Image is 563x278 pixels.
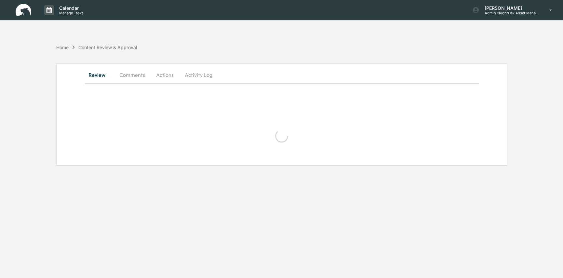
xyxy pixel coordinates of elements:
[85,67,114,83] button: Review
[479,11,540,15] p: Admin • RightOak Asset Management, LLC
[85,67,479,83] div: secondary tabs example
[114,67,150,83] button: Comments
[54,11,87,15] p: Manage Tasks
[78,45,137,50] div: Content Review & Approval
[54,5,87,11] p: Calendar
[56,45,69,50] div: Home
[16,4,31,17] img: logo
[150,67,180,83] button: Actions
[180,67,218,83] button: Activity Log
[479,5,540,11] p: [PERSON_NAME]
